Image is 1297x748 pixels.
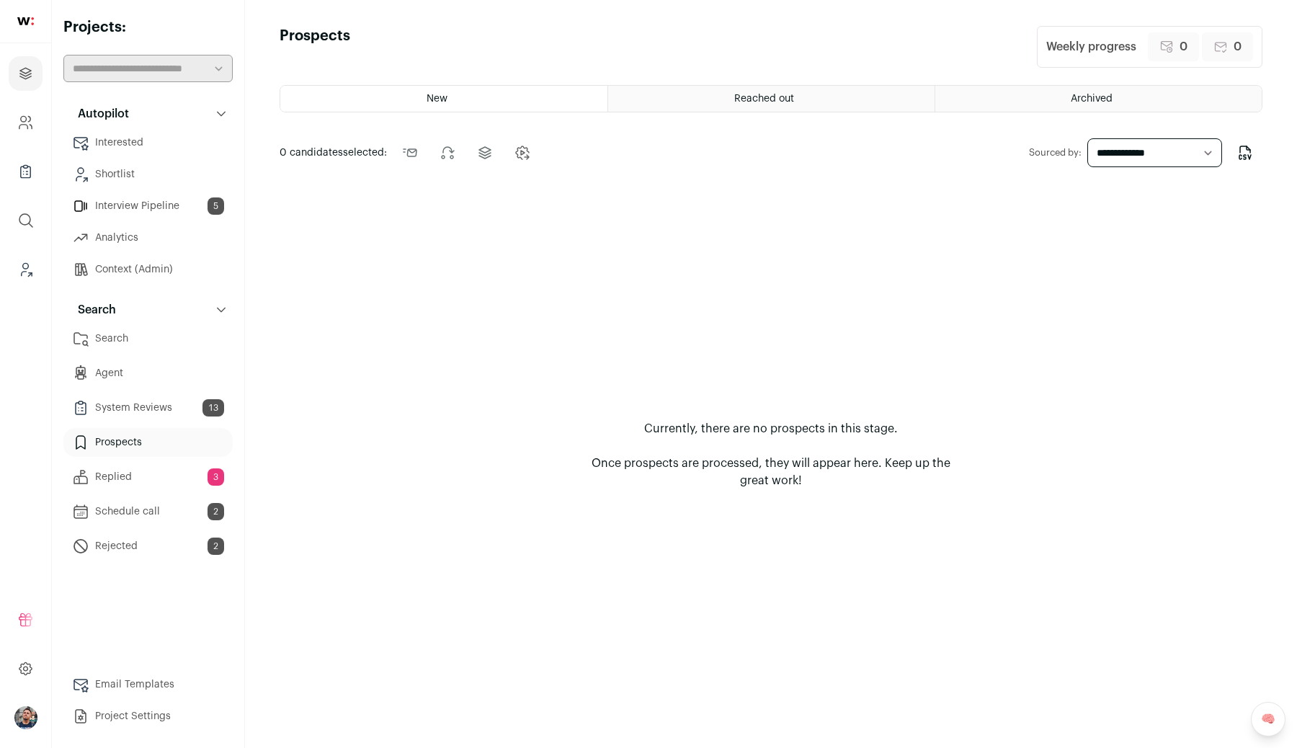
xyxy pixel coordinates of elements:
[63,532,233,561] a: Rejected2
[63,128,233,157] a: Interested
[1234,38,1242,55] span: 0
[1228,135,1262,170] button: Export to CSV
[63,497,233,526] a: Schedule call2
[1029,147,1082,159] label: Sourced by:
[63,255,233,284] a: Context (Admin)
[14,706,37,729] button: Open dropdown
[9,252,43,287] a: Leads (Backoffice)
[505,135,540,170] button: Change candidates stage
[591,455,951,489] p: Once prospects are processed, they will appear here. Keep up the great work!
[69,105,129,123] p: Autopilot
[63,160,233,189] a: Shortlist
[9,154,43,189] a: Company Lists
[644,420,898,437] p: Currently, there are no prospects in this stage.
[63,428,233,457] a: Prospects
[1251,702,1285,736] a: 🧠
[14,706,37,729] img: 13669394-medium_jpg
[1180,38,1187,55] span: 0
[9,105,43,140] a: Company and ATS Settings
[280,26,350,68] h1: Prospects
[208,538,224,555] span: 2
[427,94,447,104] span: New
[608,86,935,112] a: Reached out
[69,301,116,319] p: Search
[935,86,1262,112] a: Archived
[9,56,43,91] a: Projects
[734,94,794,104] span: Reached out
[1071,94,1113,104] span: Archived
[63,17,233,37] h2: Projects:
[280,148,343,158] span: 0 candidates
[63,463,233,491] a: Replied3
[63,223,233,252] a: Analytics
[63,192,233,221] a: Interview Pipeline5
[63,393,233,422] a: System Reviews13
[63,324,233,353] a: Search
[17,17,34,25] img: wellfound-shorthand-0d5821cbd27db2630d0214b213865d53afaa358527fdda9d0ea32b1df1b89c2c.svg
[202,399,224,417] span: 13
[208,503,224,520] span: 2
[63,99,233,128] button: Autopilot
[1046,38,1136,55] div: Weekly progress
[63,359,233,388] a: Agent
[63,670,233,699] a: Email Templates
[63,295,233,324] button: Search
[208,197,224,215] span: 5
[280,146,387,160] span: selected:
[63,702,233,731] a: Project Settings
[208,468,224,486] span: 3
